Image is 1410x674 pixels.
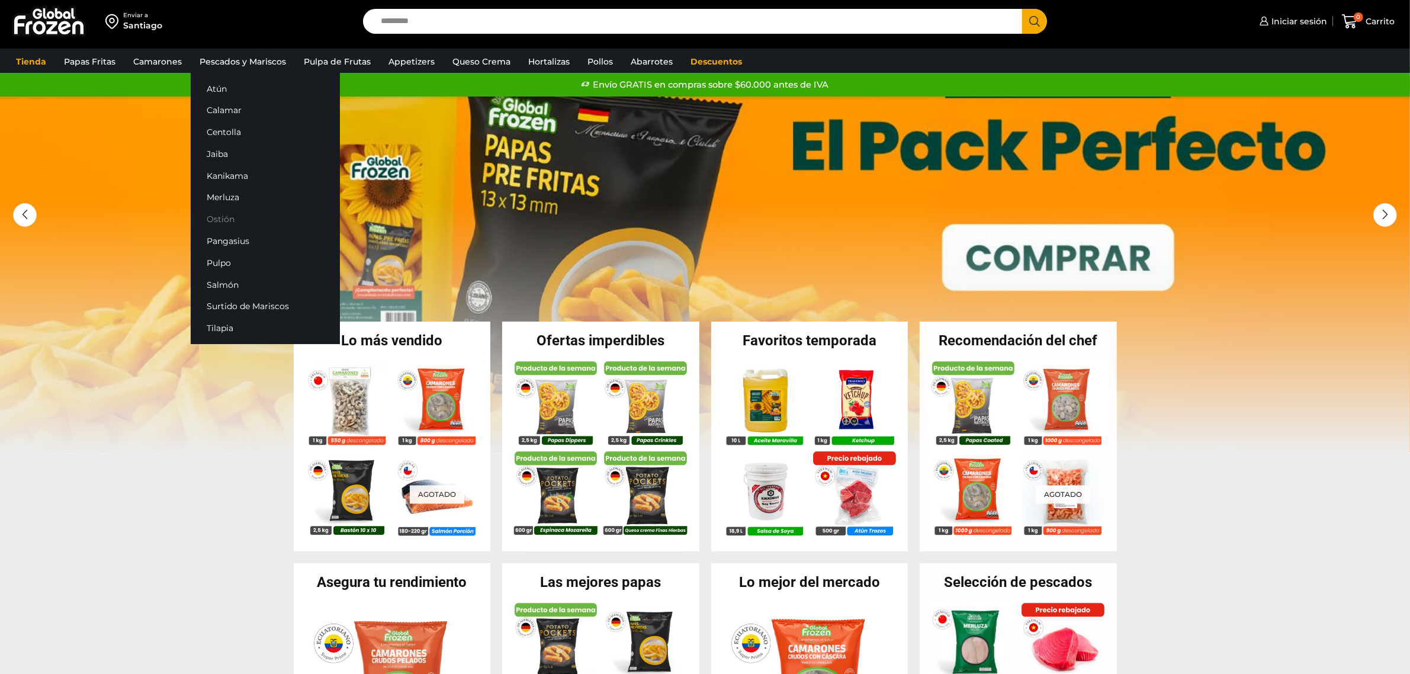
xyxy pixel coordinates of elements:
[191,317,340,339] a: Tilapia
[191,296,340,317] a: Surtido de Mariscos
[298,50,377,73] a: Pulpa de Frutas
[1036,486,1090,504] p: Agotado
[127,50,188,73] a: Camarones
[191,143,340,165] a: Jaiba
[383,50,441,73] a: Appetizers
[294,575,491,589] h2: Asegura tu rendimiento
[105,11,123,31] img: address-field-icon.svg
[191,165,340,187] a: Kanikama
[191,208,340,230] a: Ostión
[191,100,340,121] a: Calamar
[582,50,619,73] a: Pollos
[920,575,1117,589] h2: Selección de pescados
[1257,9,1327,33] a: Iniciar sesión
[10,50,52,73] a: Tienda
[409,486,464,504] p: Agotado
[522,50,576,73] a: Hortalizas
[685,50,748,73] a: Descuentos
[447,50,516,73] a: Queso Crema
[191,274,340,296] a: Salmón
[194,50,292,73] a: Pescados y Mariscos
[123,11,162,20] div: Enviar a
[502,333,699,348] h2: Ofertas imperdibles
[191,187,340,208] a: Merluza
[1339,8,1398,36] a: 0 Carrito
[123,20,162,31] div: Santiago
[13,203,37,227] div: Previous slide
[625,50,679,73] a: Abarrotes
[1354,12,1363,22] span: 0
[294,333,491,348] h2: Lo más vendido
[191,230,340,252] a: Pangasius
[711,333,908,348] h2: Favoritos temporada
[191,121,340,143] a: Centolla
[1022,9,1047,34] button: Search button
[711,575,908,589] h2: Lo mejor del mercado
[1373,203,1397,227] div: Next slide
[502,575,699,589] h2: Las mejores papas
[920,333,1117,348] h2: Recomendación del chef
[1363,15,1395,27] span: Carrito
[191,78,340,100] a: Atún
[1268,15,1327,27] span: Iniciar sesión
[191,252,340,274] a: Pulpo
[58,50,121,73] a: Papas Fritas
